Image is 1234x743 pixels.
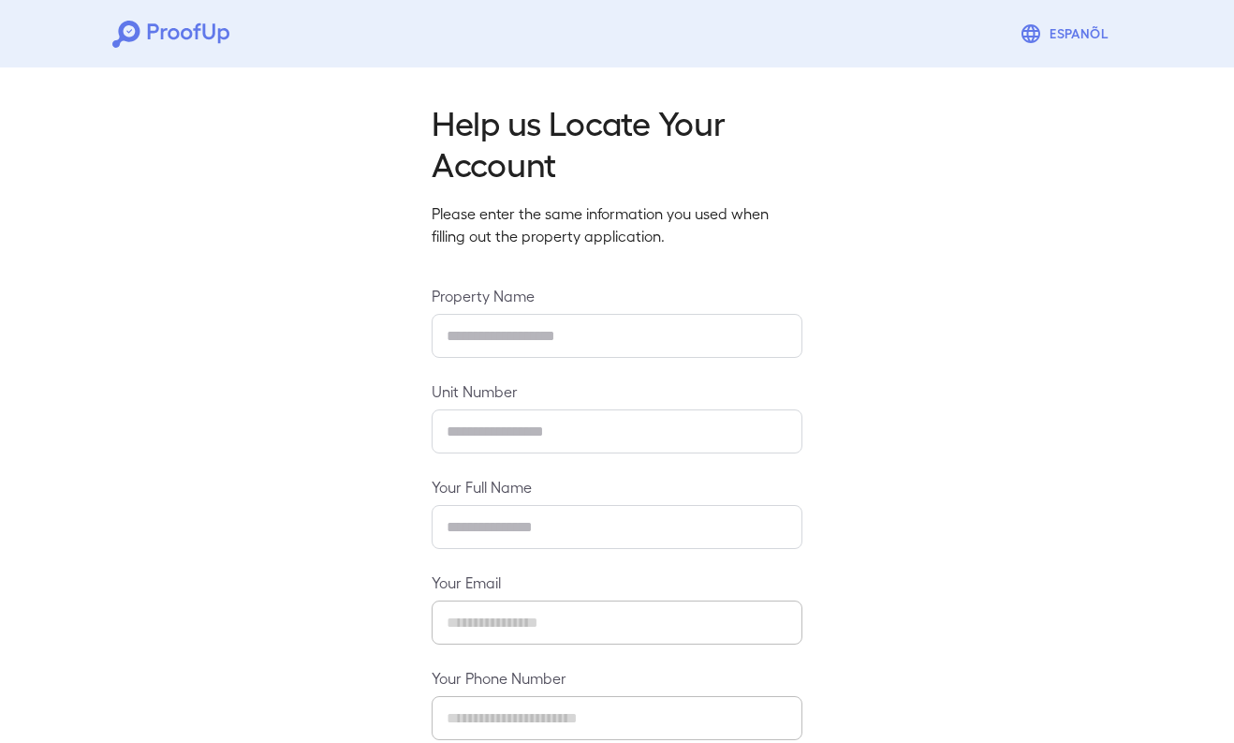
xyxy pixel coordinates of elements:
[432,101,802,184] h2: Help us Locate Your Account
[432,202,802,247] p: Please enter the same information you used when filling out the property application.
[432,476,802,498] label: Your Full Name
[432,380,802,402] label: Unit Number
[432,572,802,593] label: Your Email
[1012,15,1122,52] button: Espanõl
[432,285,802,306] label: Property Name
[432,667,802,689] label: Your Phone Number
